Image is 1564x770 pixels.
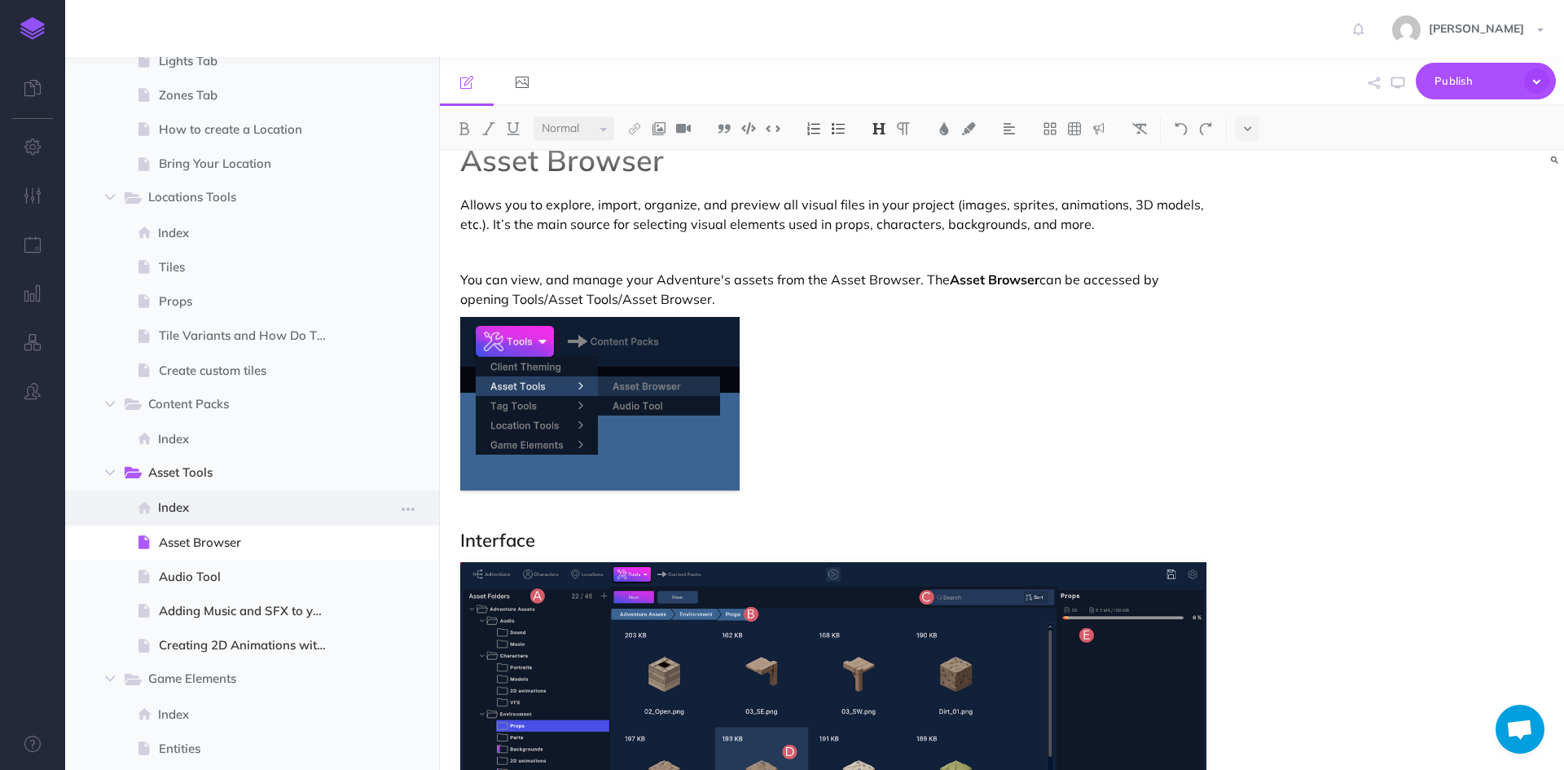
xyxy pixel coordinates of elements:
img: Code block button [741,122,756,134]
span: Publish [1434,68,1516,94]
span: Bring Your Location [159,154,341,174]
p: You can view, and manage your Adventure's assets from the Asset Browser. The can be accessed by o... [460,270,1206,309]
img: Add image button [652,122,666,135]
h2: Interface [460,530,1206,550]
span: Tile Variants and How Do They Work [159,326,341,345]
span: How to create a Location [159,120,341,139]
img: Clear styles button [1132,122,1147,135]
span: Index [158,223,341,243]
span: Locations Tools [148,187,317,209]
img: Headings dropdown button [872,122,886,135]
img: Link button [627,122,642,135]
span: Props [159,292,341,311]
span: [PERSON_NAME] [1421,21,1532,36]
img: Alignment dropdown menu button [1002,122,1017,135]
img: Underline button [506,122,521,135]
span: Creating 2D Animations with the Asset Browser [159,636,341,655]
span: Index [158,705,341,724]
span: Content Packs [148,394,317,416]
img: Undo [1174,122,1188,135]
span: Index [158,429,341,449]
span: Audio Tool [159,567,341,587]
button: Publish [1416,63,1556,99]
img: Ordered list button [806,122,821,135]
img: Unordered list button [831,122,846,135]
img: Create table button [1067,122,1082,135]
img: Inline code button [766,122,780,134]
span: Tiles [159,257,341,277]
img: Redo [1198,122,1213,135]
img: Paragraph button [896,122,911,135]
img: logo-mark.svg [20,17,45,40]
p: Allows you to explore, import, organize, and preview all visual files in your project (images, sp... [460,195,1206,234]
img: Bold button [457,122,472,135]
h1: Asset Browser [460,144,1206,177]
img: Add video button [676,122,691,135]
img: Blockquote button [717,122,731,135]
span: Adding Music and SFX to your game [159,601,341,621]
span: Game Elements [148,669,317,690]
strong: Asset Browser [950,271,1039,288]
span: Zones Tab [159,86,341,105]
span: Asset Browser [159,533,341,552]
img: 9910532b2b8270dca1d210191cc821d0.jpg [1392,15,1421,44]
img: AD_4nXd85CtQhFkiQG253l_3mClpSHDS7HD_jjSxwnw76DnNMtBwP4Et-0b52VUktYlXoh6Q5YQSwu-VOyvQqEhNf7UPbHRnm... [460,317,740,491]
div: Chat abierto [1496,705,1544,754]
img: Callout dropdown menu button [1092,122,1106,135]
img: Text background color button [961,122,976,135]
span: Entities [159,739,341,759]
img: Text color button [937,122,951,135]
img: Italic button [481,122,496,135]
span: Index [158,498,341,517]
span: Create custom tiles [159,361,341,381]
span: Asset Tools [148,463,317,484]
span: Lights Tab [159,51,341,71]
